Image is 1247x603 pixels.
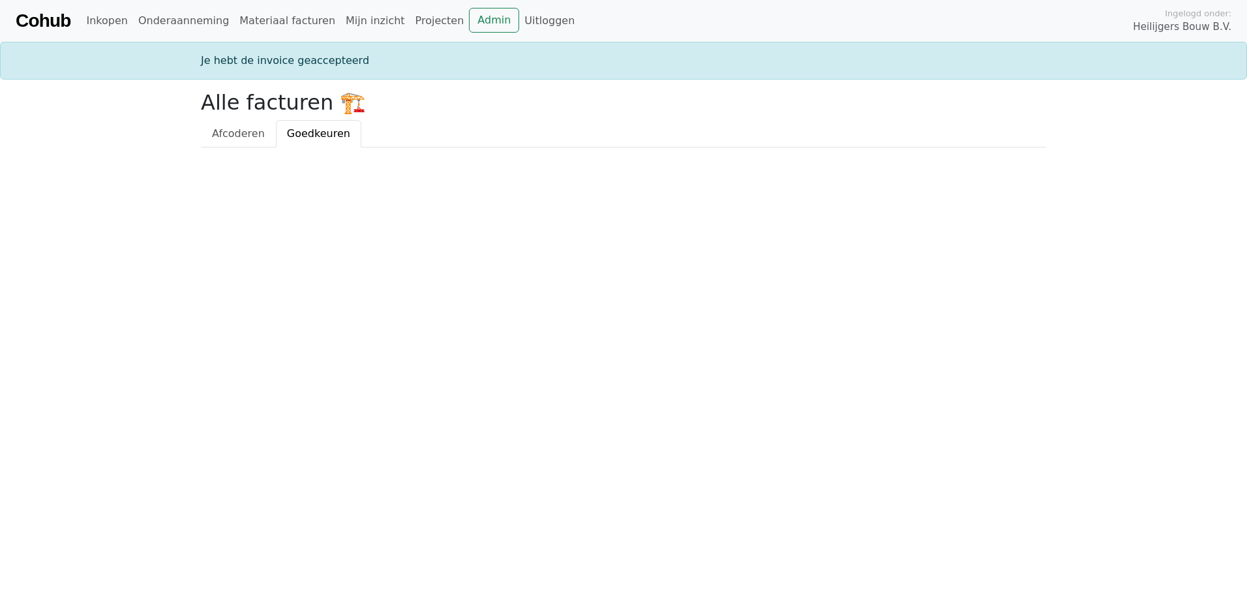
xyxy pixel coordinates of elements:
[1165,7,1231,20] span: Ingelogd onder:
[469,8,519,33] a: Admin
[234,8,340,34] a: Materiaal facturen
[81,8,132,34] a: Inkopen
[276,120,361,147] a: Goedkeuren
[212,127,265,140] span: Afcoderen
[287,127,350,140] span: Goedkeuren
[1133,20,1231,35] span: Heilijgers Bouw B.V.
[519,8,580,34] a: Uitloggen
[410,8,470,34] a: Projecten
[340,8,410,34] a: Mijn inzicht
[201,120,276,147] a: Afcoderen
[16,5,70,37] a: Cohub
[133,8,234,34] a: Onderaanneming
[201,90,1046,115] h2: Alle facturen 🏗️
[193,53,1054,69] div: Je hebt de invoice geaccepteerd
